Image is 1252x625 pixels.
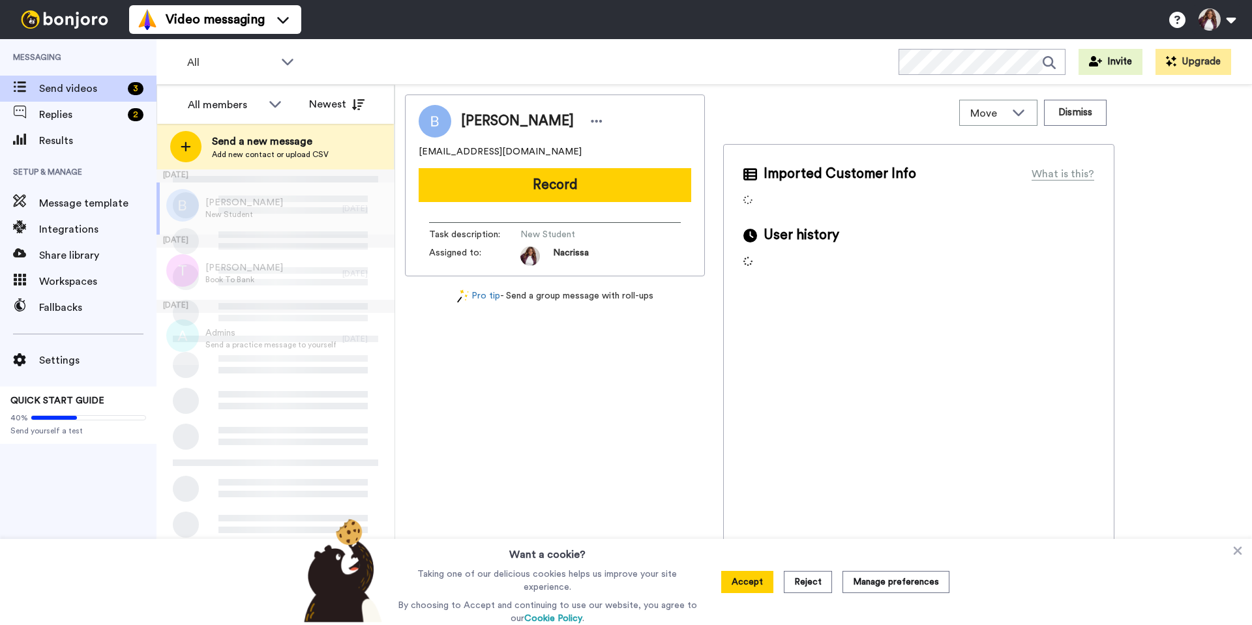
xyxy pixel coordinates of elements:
img: bj-logo-header-white.svg [16,10,113,29]
span: [EMAIL_ADDRESS][DOMAIN_NAME] [419,145,582,158]
button: Dismiss [1044,100,1107,126]
img: magic-wand.svg [457,289,469,303]
span: New Student [520,228,644,241]
span: Send videos [39,81,123,96]
span: Move [970,106,1006,121]
button: Invite [1079,49,1142,75]
span: [PERSON_NAME] [461,111,574,131]
span: Book To Bank [205,274,283,285]
div: [DATE] [342,334,388,344]
span: 40% [10,413,28,423]
span: Imported Customer Info [764,164,916,184]
span: New Student [205,209,283,220]
img: bear-with-cookie.png [292,518,389,622]
span: Share library [39,248,156,263]
span: Video messaging [166,10,265,29]
span: Integrations [39,222,156,237]
div: All members [188,97,262,113]
span: Admins [205,327,336,340]
img: vm-color.svg [137,9,158,30]
button: Reject [784,571,832,593]
span: Results [39,133,156,149]
button: Manage preferences [842,571,949,593]
span: Send yourself a test [10,426,146,436]
div: [DATE] [342,269,388,279]
button: Upgrade [1155,49,1231,75]
div: 2 [128,108,143,121]
span: Assigned to: [429,246,520,266]
div: What is this? [1032,166,1094,182]
img: b31d4a82-ab09-4749-b7c7-eb55c1a70b7e-1747525043.jpg [520,246,540,266]
span: Replies [39,107,123,123]
span: Send a practice message to yourself [205,340,336,350]
span: Task description : [429,228,520,241]
span: Add new contact or upload CSV [212,149,329,160]
span: User history [764,225,839,245]
span: All [187,55,275,70]
div: [DATE] [342,203,388,214]
span: Workspaces [39,274,156,289]
button: Accept [721,571,773,593]
a: Cookie Policy [524,614,582,623]
span: Send a new message [212,134,329,149]
span: Settings [39,353,156,368]
img: a.png [166,319,199,352]
div: [DATE] [156,169,395,182]
span: Message template [39,196,156,211]
p: By choosing to Accept and continuing to use our website, you agree to our . [395,599,700,625]
div: - Send a group message with roll-ups [405,289,705,303]
a: Pro tip [457,289,500,303]
span: [PERSON_NAME] [205,261,283,274]
div: [DATE] [156,235,395,248]
p: Taking one of our delicious cookies helps us improve your site experience. [395,568,700,594]
span: Fallbacks [39,300,156,315]
img: t.png [166,254,199,287]
div: [DATE] [156,300,395,313]
span: QUICK START GUIDE [10,396,104,405]
span: [PERSON_NAME] [205,196,283,209]
h3: Want a cookie? [509,539,586,562]
button: Record [419,168,691,202]
img: b.png [166,189,199,222]
button: Newest [299,91,374,117]
img: Image of Belinda [419,105,451,138]
span: Nacrissa [553,246,589,266]
div: 3 [128,82,143,95]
